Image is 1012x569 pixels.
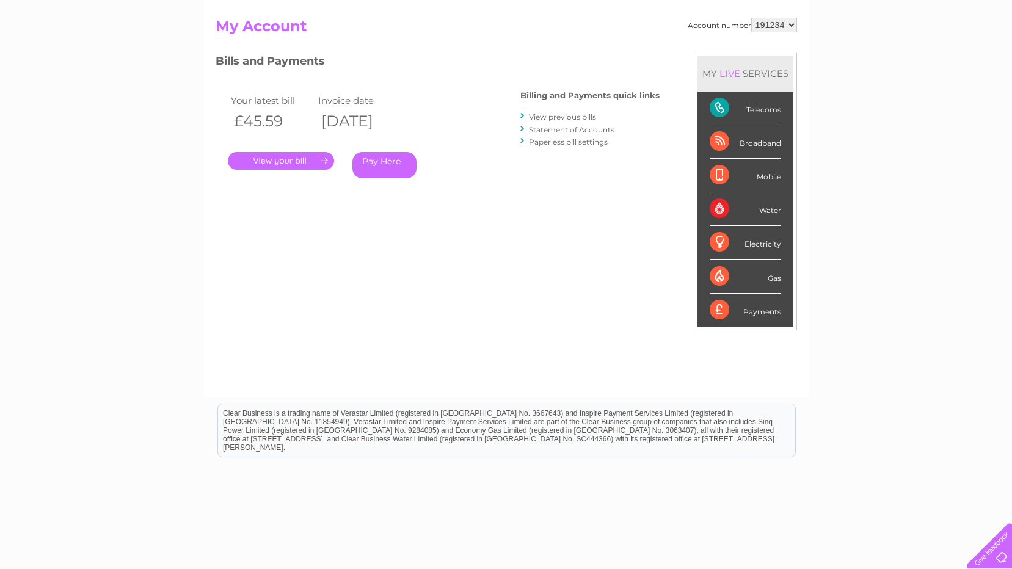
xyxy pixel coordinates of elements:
[697,56,793,91] div: MY SERVICES
[228,92,316,109] td: Your latest bill
[710,294,781,327] div: Payments
[35,32,98,69] img: logo.png
[710,192,781,226] div: Water
[315,109,403,134] th: [DATE]
[688,18,797,32] div: Account number
[931,52,961,61] a: Contact
[972,52,1000,61] a: Log out
[529,137,608,147] a: Paperless bill settings
[710,125,781,159] div: Broadband
[862,52,898,61] a: Telecoms
[717,68,743,79] div: LIVE
[710,92,781,125] div: Telecoms
[529,125,614,134] a: Statement of Accounts
[228,109,316,134] th: £45.59
[216,18,797,41] h2: My Account
[228,152,334,170] a: .
[782,6,866,21] a: 0333 014 3131
[352,152,417,178] a: Pay Here
[529,112,596,121] a: View previous bills
[315,92,403,109] td: Invoice date
[828,52,854,61] a: Energy
[797,52,820,61] a: Water
[218,7,795,59] div: Clear Business is a trading name of Verastar Limited (registered in [GEOGRAPHIC_DATA] No. 3667643...
[710,159,781,192] div: Mobile
[710,260,781,294] div: Gas
[906,52,923,61] a: Blog
[710,226,781,259] div: Electricity
[216,53,660,74] h3: Bills and Payments
[520,91,660,100] h4: Billing and Payments quick links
